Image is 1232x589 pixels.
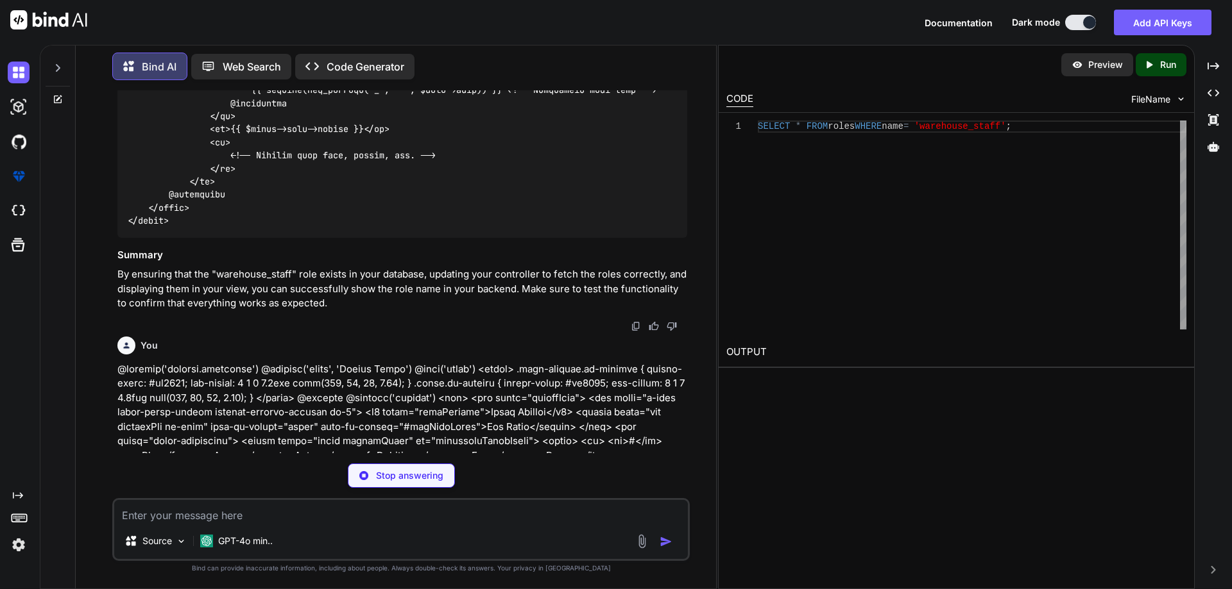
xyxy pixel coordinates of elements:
span: name [882,121,903,131]
p: Bind can provide inaccurate information, including about people. Always double-check its answers.... [112,563,690,573]
p: Code Generator [327,59,404,74]
span: FileName [1131,93,1170,106]
img: attachment [635,534,649,549]
button: Documentation [925,16,993,29]
img: chevron down [1176,94,1186,104]
span: WHERE [855,121,882,131]
img: dislike [667,321,677,331]
p: By ensuring that the "warehouse_staff" role exists in your database, updating your controller to ... [117,267,687,311]
span: Dark mode [1012,16,1060,29]
h3: Summary [117,248,687,263]
h2: OUTPUT [719,337,1194,367]
img: preview [1072,59,1083,71]
img: premium [8,165,30,187]
p: Web Search [223,59,281,74]
p: GPT-4o min.. [218,535,273,547]
span: 'warehouse_staff' [914,121,1005,131]
span: roles [828,121,855,131]
img: settings [8,534,30,556]
div: 1 [726,120,741,133]
img: githubDark [8,131,30,153]
p: Source [142,535,172,547]
span: SELECT [758,121,790,131]
p: Preview [1088,58,1123,71]
img: darkChat [8,62,30,83]
span: ; [1005,121,1011,131]
button: Add API Keys [1114,10,1211,35]
p: Stop answering [376,469,443,482]
img: copy [631,321,641,331]
img: darkAi-studio [8,96,30,118]
img: Bind AI [10,10,87,29]
span: FROM [806,121,828,131]
img: GPT-4o mini [200,535,213,547]
div: CODE [726,92,753,107]
span: = [903,121,909,131]
h6: You [141,339,158,352]
img: Pick Models [176,536,187,547]
img: icon [660,535,672,548]
img: like [649,321,659,331]
span: Documentation [925,17,993,28]
p: Bind AI [142,59,176,74]
img: cloudideIcon [8,200,30,222]
p: Run [1160,58,1176,71]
